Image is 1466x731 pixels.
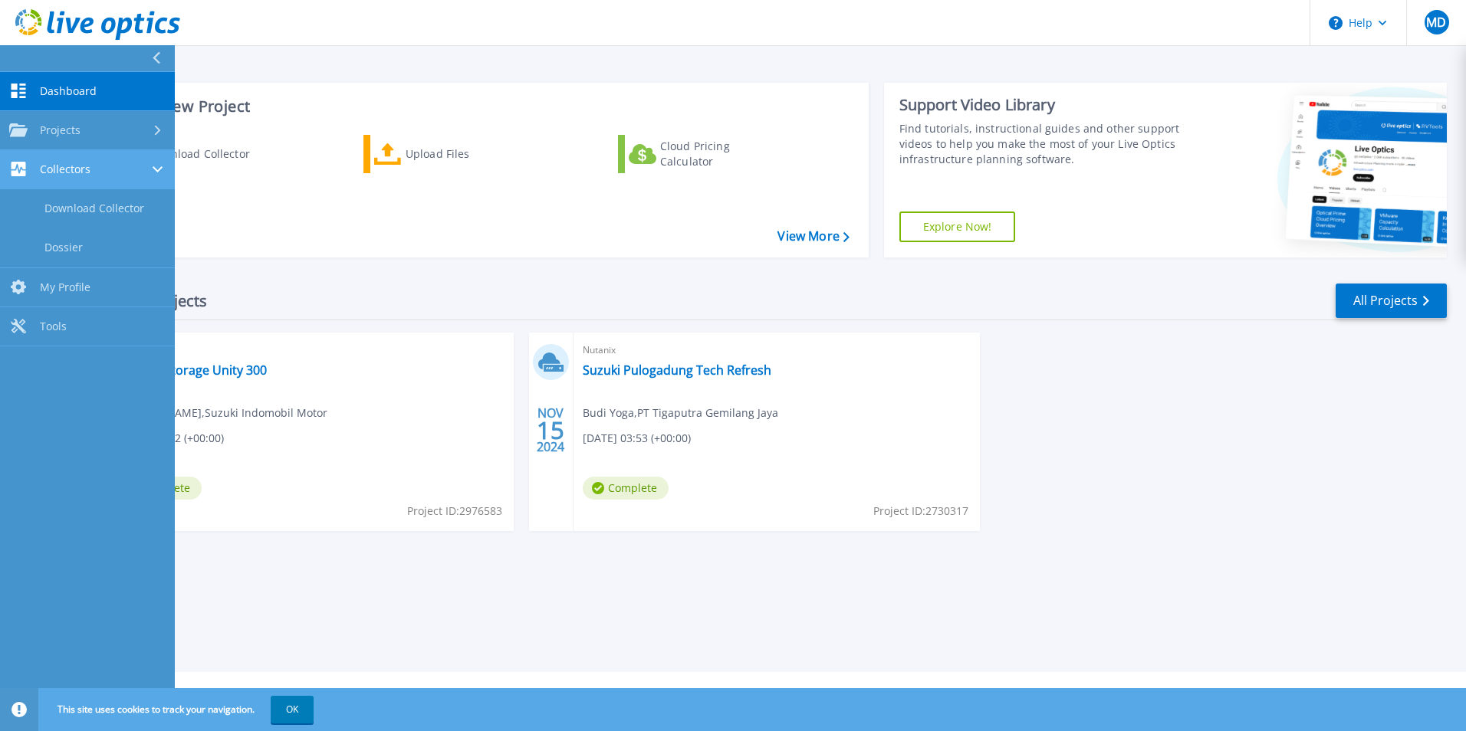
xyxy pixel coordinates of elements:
[583,405,778,421] span: Budi Yoga , PT Tigaputra Gemilang Jaya
[660,139,783,169] div: Cloud Pricing Calculator
[40,162,90,176] span: Collectors
[899,95,1186,115] div: Support Video Library
[899,211,1016,242] a: Explore Now!
[406,139,528,169] div: Upload Files
[40,84,97,98] span: Dashboard
[1426,16,1446,28] span: MD
[116,362,267,378] a: Replace Storage Unity 300
[116,342,505,359] span: RVTools
[537,424,564,437] span: 15
[873,503,968,520] span: Project ID: 2730317
[618,135,789,173] a: Cloud Pricing Calculator
[40,280,90,294] span: My Profile
[148,139,271,169] div: Download Collector
[899,121,1186,167] div: Find tutorials, instructional guides and other support videos to help you make the most of your L...
[40,320,67,333] span: Tools
[42,696,314,723] span: This site uses cookies to track your navigation.
[583,342,971,359] span: Nutanix
[363,135,534,173] a: Upload Files
[536,402,565,458] div: NOV 2024
[116,405,327,421] span: [PERSON_NAME] , Suzuki Indomobil Motor
[1336,284,1447,318] a: All Projects
[109,98,849,115] h3: Start a New Project
[407,503,502,520] span: Project ID: 2976583
[109,135,280,173] a: Download Collector
[583,430,691,447] span: [DATE] 03:53 (+00:00)
[583,477,669,500] span: Complete
[583,362,771,378] a: Suzuki Pulogadung Tech Refresh
[40,123,81,137] span: Projects
[271,696,314,723] button: OK
[777,229,849,244] a: View More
